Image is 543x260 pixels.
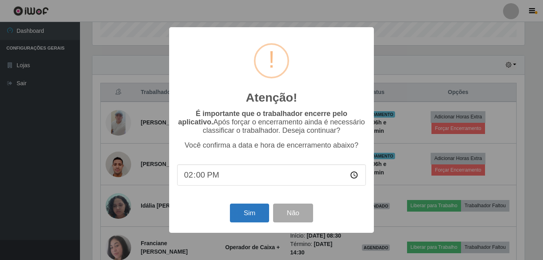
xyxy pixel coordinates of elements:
[177,110,366,135] p: Após forçar o encerramento ainda é necessário classificar o trabalhador. Deseja continuar?
[230,204,269,222] button: Sim
[177,141,366,150] p: Você confirma a data e hora de encerramento abaixo?
[273,204,313,222] button: Não
[246,90,297,105] h2: Atenção!
[178,110,347,126] b: É importante que o trabalhador encerre pelo aplicativo.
